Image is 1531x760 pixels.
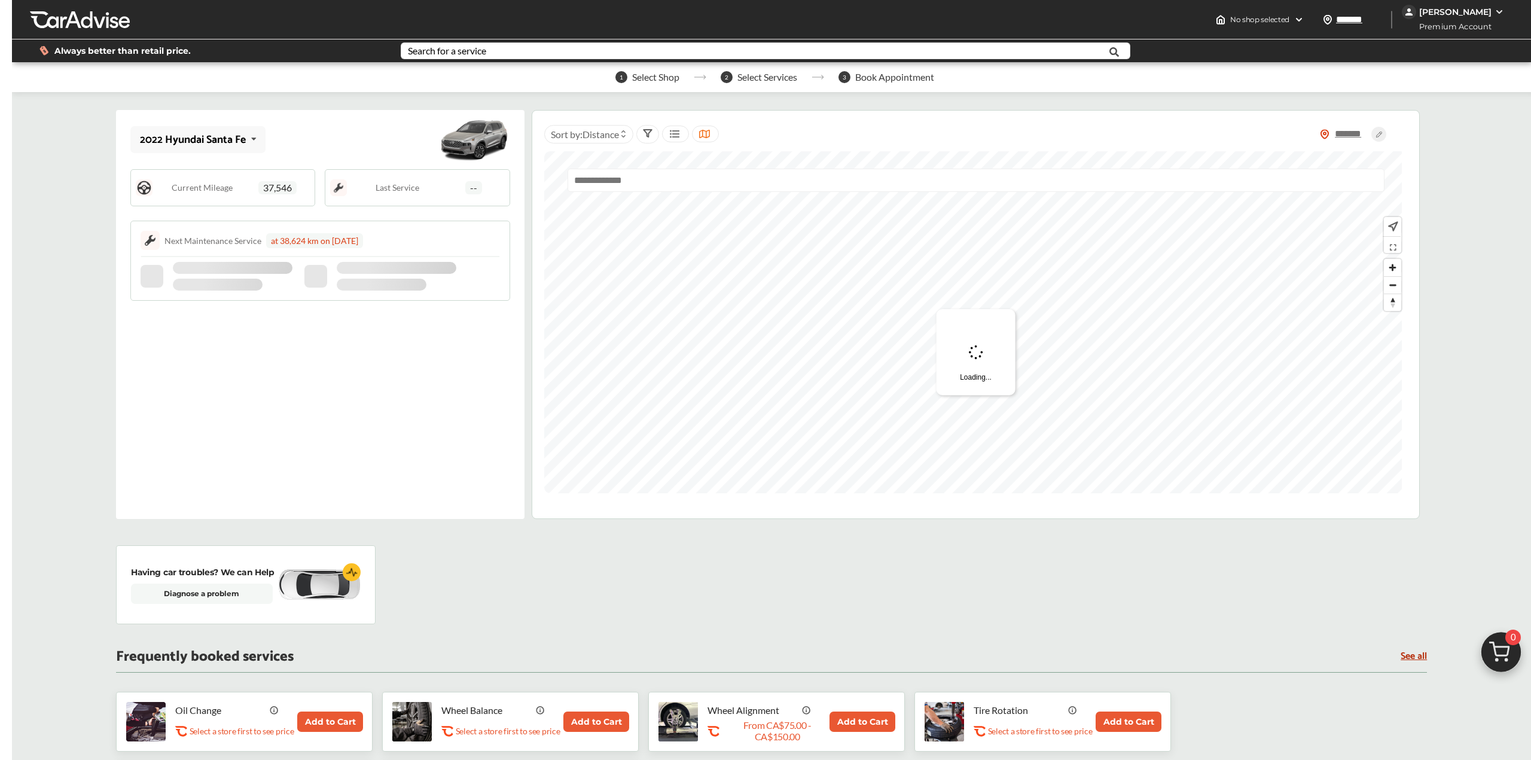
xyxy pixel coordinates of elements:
span: 3 [838,71,850,83]
img: info_icon_vector.svg [1068,705,1078,715]
div: 2022 Hyundai Santa Fe [140,134,246,146]
span: Current Mileage [172,184,233,192]
img: wheel-alignment-thumb.jpg [658,702,698,741]
p: Frequently booked services [116,651,294,663]
img: diagnose-vehicle.c84bcb0a.svg [277,569,361,601]
img: border-line.da1032d4.svg [141,256,500,257]
img: header-divider.bc55588e.svg [1391,11,1392,29]
a: Diagnose a problem [131,584,273,604]
img: maintenance_logo [330,179,347,196]
span: 1 [615,71,627,83]
span: Zoom out [1384,277,1401,294]
p: Select a store first to see price [456,725,560,737]
img: header-down-arrow.9dd2ce7d.svg [1294,15,1304,25]
img: location_vector_orange.38f05af8.svg [1320,129,1329,139]
img: mobile_14945_st0640_046.png [438,113,510,167]
span: 2 [721,71,733,83]
p: Having car troubles? We can Help [131,566,275,579]
span: 0 [1505,630,1521,645]
img: dollor_label_vector.a70140d1.svg [39,45,48,56]
img: cardiogram-logo.18e20815.svg [343,563,361,581]
div: Next Maintenance Service [164,236,261,246]
img: location_vector.a44bc228.svg [1323,15,1332,25]
span: Premium Account [1403,20,1500,33]
img: tire-rotation-thumb.jpg [925,702,964,741]
span: No shop selected [1230,15,1289,25]
img: cart_icon.3d0951e8.svg [1472,627,1530,684]
img: WGsFRI8htEPBVLJbROoPRyZpYNWhNONpIPPETTm6eUC0GeLEiAAAAAElFTkSuQmCC [1495,7,1504,17]
div: [PERSON_NAME] [1419,7,1492,17]
span: 37,546 [258,181,297,194]
span: Select Shop [632,72,679,83]
p: Wheel Alignment [707,704,797,716]
span: Last Service [376,184,419,192]
img: header-home-logo.8d720a4f.svg [1216,15,1225,25]
p: Wheel Balance [441,704,531,716]
a: See all [1401,651,1427,661]
button: Add to Cart [563,712,629,732]
p: Tire Rotation [974,704,1063,716]
button: Reset bearing to north [1384,294,1401,311]
img: stepper-arrow.e24c07c6.svg [694,75,706,80]
img: tire-wheel-balance-thumb.jpg [392,702,432,741]
canvas: Map [544,151,1402,493]
button: Zoom out [1384,276,1401,294]
span: Distance [582,129,619,140]
p: Select a store first to see price [988,725,1092,737]
div: Loading... [936,309,1015,395]
img: stepper-arrow.e24c07c6.svg [812,75,824,80]
img: jVpblrzwTbfkPYzPPzSLxeg0AAAAASUVORK5CYII= [1402,5,1416,19]
p: Oil Change [175,704,265,716]
img: info_icon_vector.svg [536,705,545,715]
span: -- [465,181,482,194]
img: recenter.ce011a49.svg [1386,220,1398,233]
div: Search for a service [408,46,486,56]
p: Select a store first to see price [190,725,294,737]
img: oil-change-thumb.jpg [126,702,166,741]
span: Book Appointment [855,72,934,83]
button: Add to Cart [829,712,895,732]
img: info_icon_vector.svg [802,705,812,715]
button: Zoom in [1384,259,1401,276]
div: at 38,624 km on [DATE] [266,233,363,248]
p: From CA$75.00 - CA$150.00 [722,719,833,742]
span: Sort by : [551,129,619,140]
button: Add to Cart [1096,712,1161,732]
img: maintenance_logo [141,231,160,250]
button: Add to Cart [297,712,363,732]
img: info_icon_vector.svg [270,705,279,715]
span: Always better than retail price. [54,47,191,55]
span: Select Services [737,72,797,83]
img: steering_logo [136,179,153,196]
